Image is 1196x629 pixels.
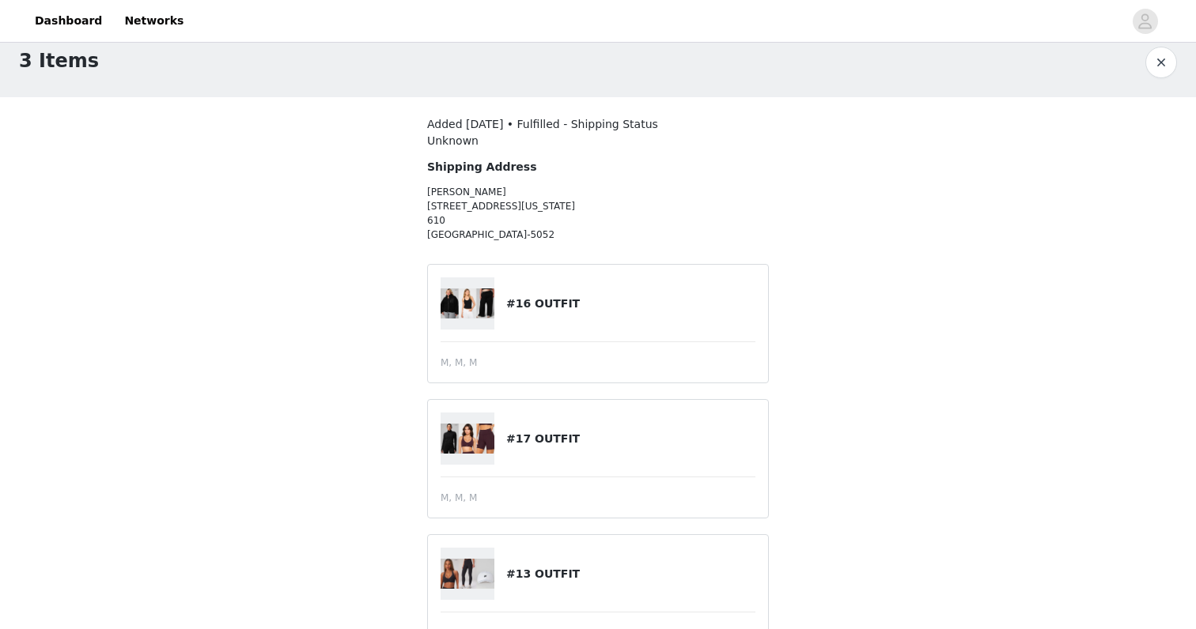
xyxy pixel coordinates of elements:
h4: Shipping Address [427,159,683,175]
img: #13 OUTFIT [441,559,494,588]
a: Networks [115,3,193,39]
img: #17 OUTFIT [441,424,494,454]
span: M, M, M [441,491,477,505]
div: avatar [1137,9,1152,34]
a: Dashboard [25,3,112,39]
img: #16 OUTFIT [441,288,494,318]
h4: #13 OUTFIT [506,566,755,582]
h4: #17 OUTFIT [506,431,755,447]
span: Added [DATE] • Fulfilled - Shipping Status Unknown [427,118,658,147]
h1: 3 Items [19,47,99,75]
h4: #16 OUTFIT [506,296,755,312]
span: M, M, M [441,356,477,370]
p: [PERSON_NAME] [STREET_ADDRESS][US_STATE] 610 [GEOGRAPHIC_DATA]-5052 [427,185,683,242]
